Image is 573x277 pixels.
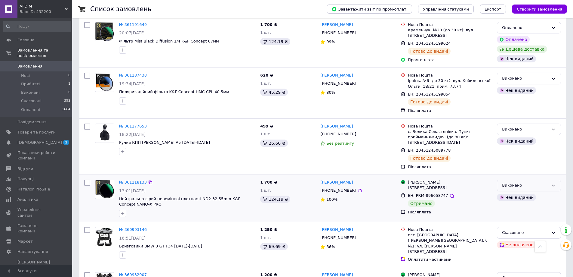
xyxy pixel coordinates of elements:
[408,148,451,153] span: ЕН: 20451245089778
[68,73,70,78] span: 0
[497,137,536,145] div: Чек виданий
[408,257,492,262] div: Оплатити частинами
[260,81,271,86] span: 1 шт.
[320,124,353,129] a: [PERSON_NAME]
[497,55,536,62] div: Чек виданий
[408,164,492,170] div: Післяплата
[17,176,34,182] span: Покупці
[95,22,114,41] img: Фото товару
[423,7,469,11] span: Управління статусами
[17,223,56,234] span: Гаманець компанії
[62,107,70,112] span: 1664
[497,36,529,43] div: Оплачено
[408,48,451,55] div: Готово до видачі
[408,41,451,46] span: ЕН: 20451245199624
[418,5,474,14] button: Управління статусами
[502,182,549,189] div: Виконано
[17,197,38,202] span: Аналітика
[119,124,147,128] a: № 361177653
[119,73,147,77] a: № 361187438
[327,5,412,14] button: Завантажити звіт по пром-оплаті
[119,236,146,241] span: 16:51[DATE]
[119,81,146,86] span: 19:34[DATE]
[326,244,335,249] span: 86%
[96,73,114,92] img: Фото товару
[319,187,357,194] div: [PHONE_NUMBER]
[119,30,146,35] span: 20:07[DATE]
[119,188,146,193] span: 13:01[DATE]
[260,73,273,77] span: 620 ₴
[512,5,567,14] button: Створити замовлення
[408,129,492,146] div: с. Велика Севастянівка, Пункт приймання-видачі (до 30 кг): [STREET_ADDRESS][DATE]
[90,5,151,13] h1: Список замовлень
[408,27,492,38] div: Кременчук, №20 (до 30 кг): вул. [STREET_ADDRESS]
[408,108,492,113] div: Післяплата
[17,37,34,43] span: Головна
[408,180,492,185] div: [PERSON_NAME]
[17,166,33,172] span: Відгуки
[119,244,202,248] a: Бризговики BMW 3 GT F34 [DATE]-[DATE]
[502,230,549,236] div: Скасовано
[260,132,271,136] span: 1 шт.
[319,80,357,87] div: [PHONE_NUMBER]
[119,90,229,94] span: Поляризаційний фільтр K&F Concept HMC CPL 40.5мм
[320,22,353,28] a: [PERSON_NAME]
[326,90,335,95] span: 80%
[3,21,71,32] input: Пошук
[95,227,114,246] img: Фото товару
[326,39,335,44] span: 99%
[408,57,492,63] div: Пром-оплата
[21,98,42,104] span: Скасовані
[319,234,357,242] div: [PHONE_NUMBER]
[119,180,147,184] a: № 361118133
[95,73,114,92] a: Фото товару
[21,107,40,112] span: Оплачені
[17,239,33,244] span: Маркет
[119,22,147,27] a: № 361191649
[408,232,492,254] div: пгт. [GEOGRAPHIC_DATA] ([PERSON_NAME][GEOGRAPHIC_DATA].), №1: ул. [PERSON_NAME][STREET_ADDRESS]
[119,39,219,43] a: Фільтр Mist Black Diffusion 1/4 K&F Concept 67мм
[260,235,271,240] span: 1 шт.
[408,78,492,89] div: Ірпінь, №6 (до 30 кг): вул. Кобилянської Ольги, 1В/21, прим. 73,74
[21,90,40,95] span: Виконані
[408,200,435,207] div: Отримано
[497,87,536,94] div: Чек виданий
[260,38,290,45] div: 124.19 ₴
[95,124,114,143] img: Фото товару
[17,187,50,192] span: Каталог ProSale
[260,140,288,147] div: 26.60 ₴
[260,89,288,96] div: 45.29 ₴
[68,90,70,95] span: 6
[497,194,536,201] div: Чек виданий
[119,197,240,207] a: Нейтрально-сірий перемінної плотності ND2-32 55mm K&F Concept NANO-X PRO
[408,22,492,27] div: Нова Пошта
[319,130,357,138] div: [PHONE_NUMBER]
[260,227,277,232] span: 1 250 ₴
[497,46,547,53] div: Дешева доставка
[331,6,407,12] span: Завантажити звіт по пром-оплаті
[502,75,549,82] div: Виконано
[408,185,492,190] div: [STREET_ADDRESS]
[485,7,501,11] span: Експорт
[260,188,271,193] span: 1 шт.
[480,5,506,14] button: Експорт
[17,260,56,276] span: [PERSON_NAME] та рахунки
[119,140,210,145] a: Ручка КПП [PERSON_NAME] A5 [DATE]-[DATE]
[17,249,48,254] span: Налаштування
[320,227,353,233] a: [PERSON_NAME]
[17,64,42,69] span: Замовлення
[326,141,354,146] span: Без рейтингу
[502,126,549,133] div: Виконано
[17,48,72,58] span: Замовлення та повідомлення
[408,155,451,162] div: Готово до видачі
[20,4,65,9] span: AFDIM
[517,7,562,11] span: Створити замовлення
[319,29,357,37] div: [PHONE_NUMBER]
[260,30,271,35] span: 1 шт.
[320,73,353,78] a: [PERSON_NAME]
